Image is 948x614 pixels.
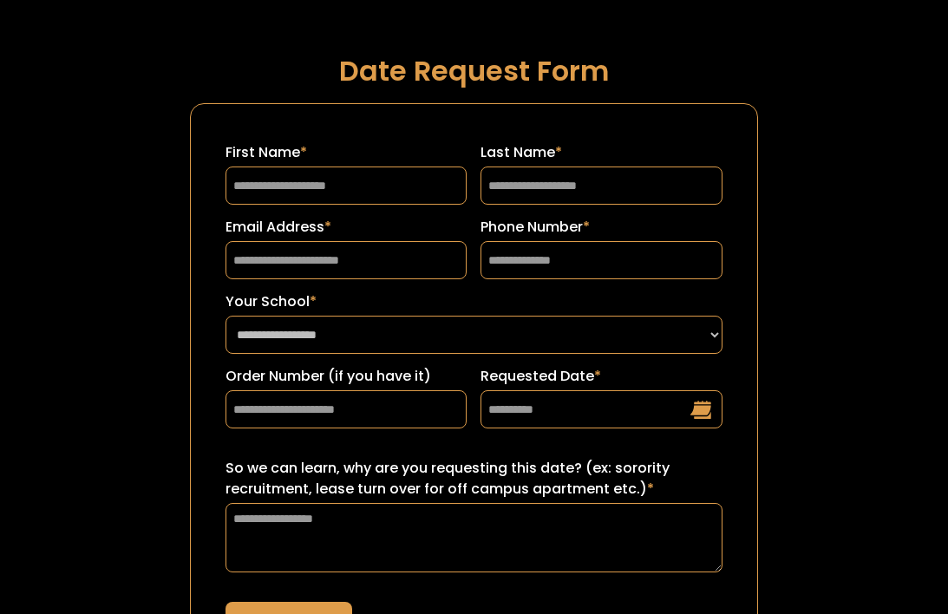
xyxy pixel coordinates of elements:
[190,56,759,86] h1: Date Request Form
[226,291,723,312] label: Your School
[226,217,467,238] label: Email Address
[226,366,467,387] label: Order Number (if you have it)
[226,142,467,163] label: First Name
[481,366,722,387] label: Requested Date
[481,217,722,238] label: Phone Number
[481,142,722,163] label: Last Name
[226,458,723,500] label: So we can learn, why are you requesting this date? (ex: sorority recruitment, lease turn over for...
